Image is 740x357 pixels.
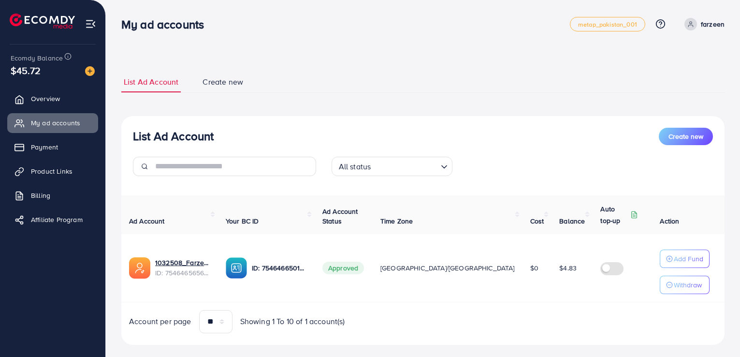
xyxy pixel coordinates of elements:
[374,158,436,174] input: Search for option
[252,262,307,274] p: ID: 7546466501210669072
[7,210,98,229] a: Affiliate Program
[129,216,165,226] span: Ad Account
[530,263,538,273] span: $0
[133,129,214,143] h3: List Ad Account
[668,132,703,141] span: Create new
[155,258,210,268] a: 1032508_Farzeen_1757048764712
[559,216,585,226] span: Balance
[31,166,73,176] span: Product Links
[85,66,95,76] img: image
[380,216,413,226] span: Time Zone
[660,216,679,226] span: Action
[226,257,247,279] img: ic-ba-acc.ded83a64.svg
[674,279,702,291] p: Withdraw
[129,316,191,327] span: Account per page
[660,276,710,294] button: Withdraw
[322,207,358,226] span: Ad Account Status
[332,157,452,176] div: Search for option
[578,21,637,28] span: metap_pakistan_001
[129,257,150,279] img: ic-ads-acc.e4c84228.svg
[31,215,83,224] span: Affiliate Program
[600,203,628,226] p: Auto top-up
[7,89,98,108] a: Overview
[10,14,75,29] img: logo
[322,262,364,274] span: Approved
[31,191,50,200] span: Billing
[659,128,713,145] button: Create new
[31,142,58,152] span: Payment
[124,76,178,88] span: List Ad Account
[701,18,725,30] p: farzeen
[226,216,259,226] span: Your BC ID
[559,263,577,273] span: $4.83
[570,17,645,31] a: metap_pakistan_001
[660,250,710,268] button: Add Fund
[203,76,243,88] span: Create new
[674,253,703,265] p: Add Fund
[7,113,98,133] a: My ad accounts
[31,118,80,128] span: My ad accounts
[7,186,98,205] a: Billing
[337,160,373,174] span: All status
[11,63,41,77] span: $45.72
[681,18,725,30] a: farzeen
[155,258,210,278] div: <span class='underline'>1032508_Farzeen_1757048764712</span></br>7546465656238227463
[530,216,544,226] span: Cost
[31,94,60,104] span: Overview
[380,263,515,273] span: [GEOGRAPHIC_DATA]/[GEOGRAPHIC_DATA]
[11,53,63,63] span: Ecomdy Balance
[155,268,210,278] span: ID: 7546465656238227463
[7,137,98,157] a: Payment
[121,17,212,31] h3: My ad accounts
[240,316,345,327] span: Showing 1 To 10 of 1 account(s)
[85,18,96,30] img: menu
[7,162,98,181] a: Product Links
